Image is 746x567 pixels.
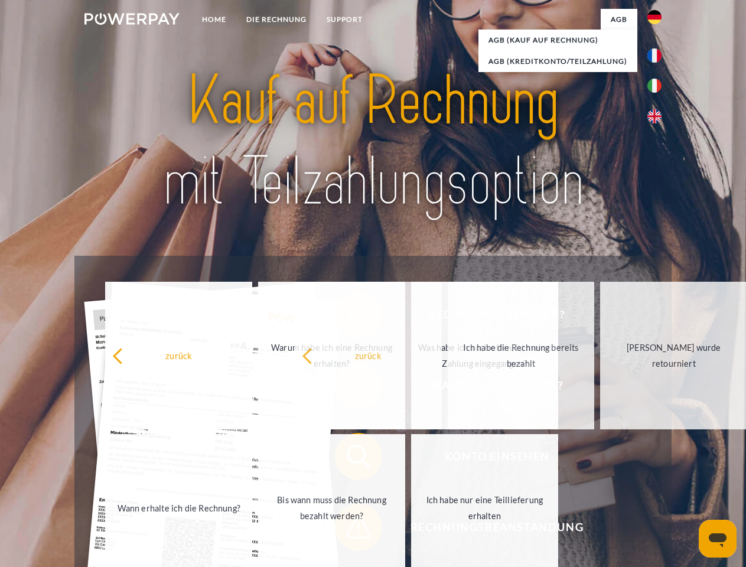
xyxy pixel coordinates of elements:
a: AGB (Kauf auf Rechnung) [478,30,637,51]
div: Ich habe die Rechnung bereits bezahlt [455,340,588,372]
div: zurück [302,347,435,363]
div: Bis wann muss die Rechnung bezahlt werden? [265,492,398,524]
div: Wann erhalte ich die Rechnung? [112,500,245,516]
a: DIE RECHNUNG [236,9,317,30]
a: agb [601,9,637,30]
img: it [647,79,662,93]
img: logo-powerpay-white.svg [84,13,180,25]
div: Ich habe nur eine Teillieferung erhalten [418,492,551,524]
a: SUPPORT [317,9,373,30]
div: zurück [112,347,245,363]
img: de [647,10,662,24]
img: title-powerpay_de.svg [113,57,633,226]
img: fr [647,48,662,63]
div: Warum habe ich eine Rechnung erhalten? [265,340,398,372]
div: [PERSON_NAME] wurde retourniert [607,340,740,372]
a: Home [192,9,236,30]
img: en [647,109,662,123]
a: AGB (Kreditkonto/Teilzahlung) [478,51,637,72]
iframe: Schaltfläche zum Öffnen des Messaging-Fensters [699,520,737,558]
